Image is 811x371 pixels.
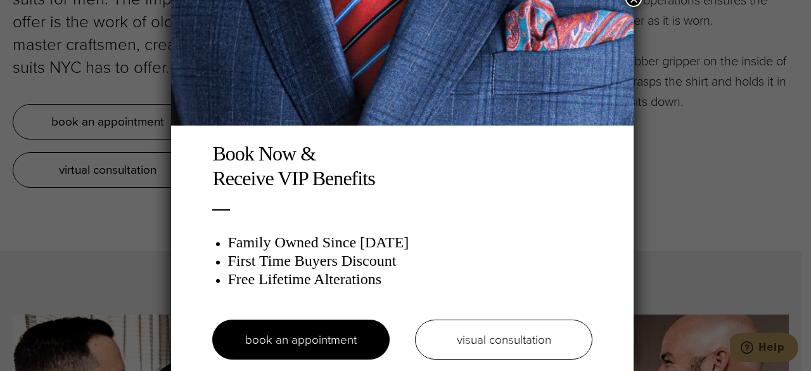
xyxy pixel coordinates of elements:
h3: First Time Buyers Discount [227,252,592,270]
a: visual consultation [415,320,592,360]
h3: Family Owned Since [DATE] [227,233,592,252]
a: book an appointment [212,320,390,360]
h3: Free Lifetime Alterations [227,270,592,289]
span: Help [29,9,54,20]
h2: Book Now & Receive VIP Benefits [212,141,592,190]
